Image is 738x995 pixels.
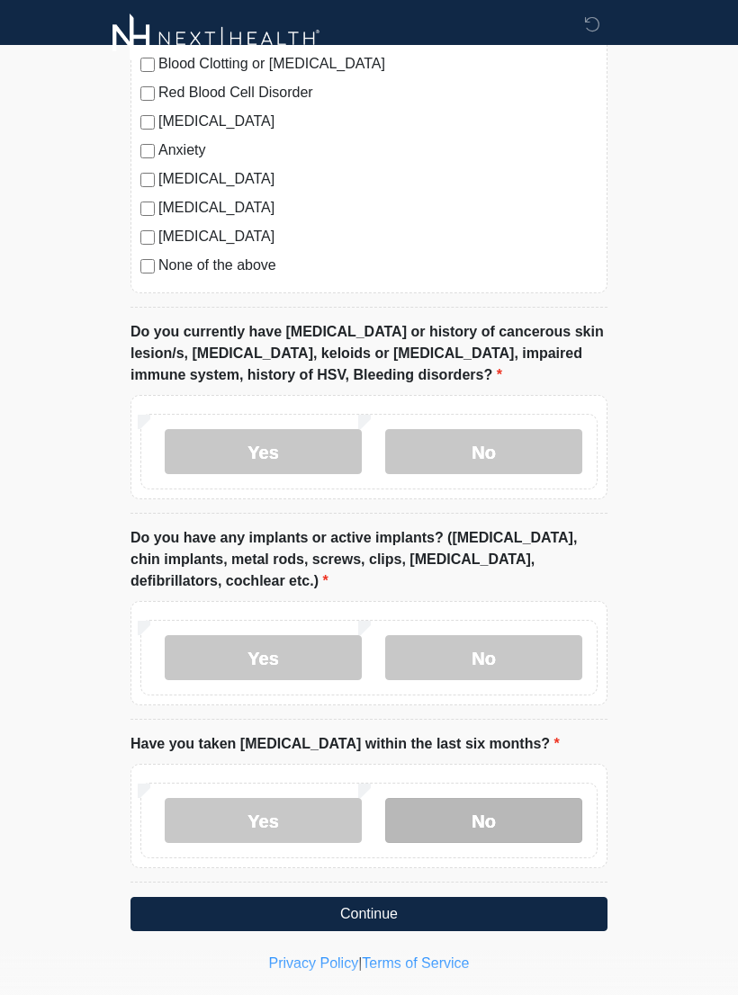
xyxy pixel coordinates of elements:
label: No [385,429,582,474]
label: [MEDICAL_DATA] [158,226,598,247]
input: None of the above [140,259,155,273]
input: Anxiety [140,144,155,158]
input: [MEDICAL_DATA] [140,115,155,130]
input: [MEDICAL_DATA] [140,173,155,187]
label: [MEDICAL_DATA] [158,111,598,132]
label: Have you taken [MEDICAL_DATA] within the last six months? [130,733,560,755]
label: Do you have any implants or active implants? ([MEDICAL_DATA], chin implants, metal rods, screws, ... [130,527,607,592]
label: No [385,798,582,843]
label: [MEDICAL_DATA] [158,197,598,219]
label: None of the above [158,255,598,276]
label: [MEDICAL_DATA] [158,168,598,190]
a: | [358,955,362,971]
img: Next-Health Woodland Hills Logo [112,13,320,63]
input: [MEDICAL_DATA] [140,202,155,216]
label: Red Blood Cell Disorder [158,82,598,103]
a: Privacy Policy [269,955,359,971]
a: Terms of Service [362,955,469,971]
label: Do you currently have [MEDICAL_DATA] or history of cancerous skin lesion/s, [MEDICAL_DATA], keloi... [130,321,607,386]
label: Anxiety [158,139,598,161]
input: Red Blood Cell Disorder [140,86,155,101]
input: [MEDICAL_DATA] [140,230,155,245]
button: Continue [130,897,607,931]
label: Yes [165,798,362,843]
label: Yes [165,429,362,474]
label: Yes [165,635,362,680]
label: No [385,635,582,680]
